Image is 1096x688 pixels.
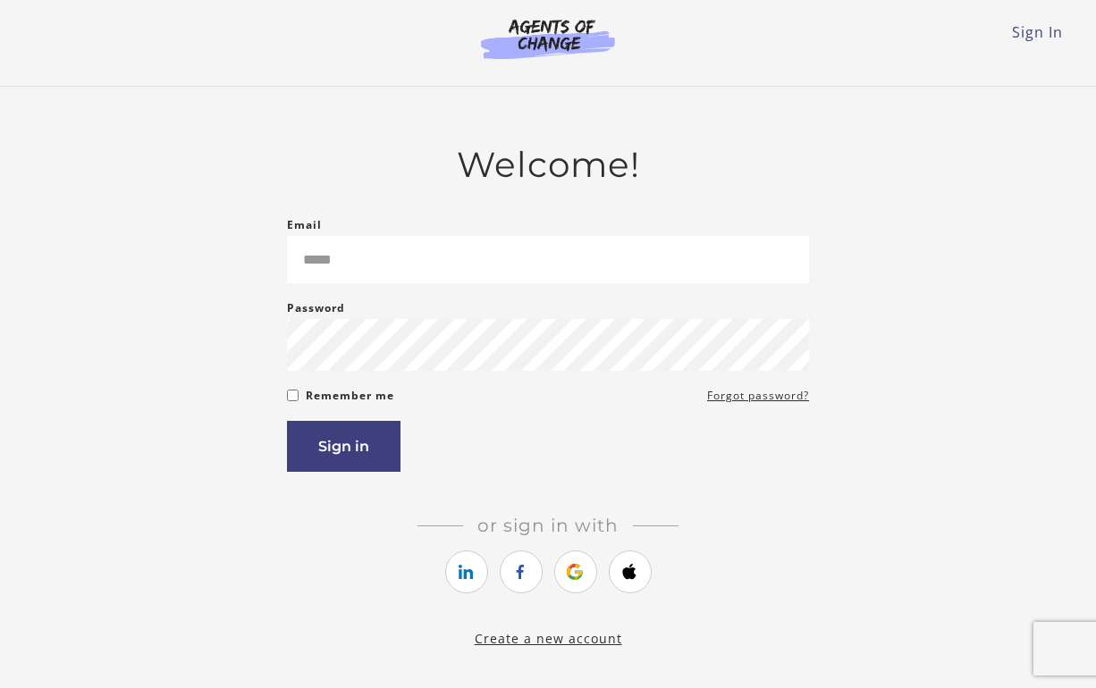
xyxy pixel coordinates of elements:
[475,630,622,647] a: Create a new account
[287,144,809,186] h2: Welcome!
[463,515,633,536] span: Or sign in with
[1012,22,1063,42] a: Sign In
[287,421,400,472] button: Sign in
[554,550,597,593] a: https://courses.thinkific.com/users/auth/google?ss%5Breferral%5D=&ss%5Buser_return_to%5D=&ss%5Bvi...
[609,550,652,593] a: https://courses.thinkific.com/users/auth/apple?ss%5Breferral%5D=&ss%5Buser_return_to%5D=&ss%5Bvis...
[462,18,634,59] img: Agents of Change Logo
[306,385,394,407] label: Remember me
[287,298,345,319] label: Password
[707,385,809,407] a: Forgot password?
[500,550,543,593] a: https://courses.thinkific.com/users/auth/facebook?ss%5Breferral%5D=&ss%5Buser_return_to%5D=&ss%5B...
[287,214,322,236] label: Email
[445,550,488,593] a: https://courses.thinkific.com/users/auth/linkedin?ss%5Breferral%5D=&ss%5Buser_return_to%5D=&ss%5B...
